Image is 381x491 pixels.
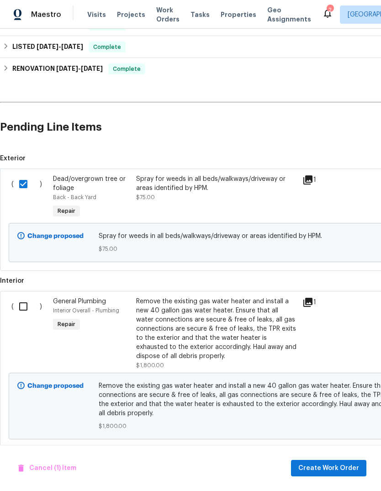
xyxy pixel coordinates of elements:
[302,174,339,185] div: 1
[61,43,83,50] span: [DATE]
[302,297,339,308] div: 1
[56,65,78,72] span: [DATE]
[190,11,210,18] span: Tasks
[9,172,50,223] div: ( )
[136,363,164,368] span: $1,800.00
[53,195,96,200] span: Back - Back Yard
[267,5,311,24] span: Geo Assignments
[156,5,180,24] span: Work Orders
[81,65,103,72] span: [DATE]
[37,43,83,50] span: -
[109,64,144,74] span: Complete
[90,42,125,52] span: Complete
[18,463,76,474] span: Cancel (1) Item
[327,5,333,15] div: 2
[53,308,119,313] span: Interior Overall - Plumbing
[54,320,79,329] span: Repair
[136,174,297,193] div: Spray for weeds in all beds/walkways/driveway or areas identified by HPM.
[136,195,155,200] span: $75.00
[37,43,58,50] span: [DATE]
[291,460,366,477] button: Create Work Order
[53,176,126,191] span: Dead/overgrown tree or foliage
[15,460,80,477] button: Cancel (1) Item
[298,463,359,474] span: Create Work Order
[9,294,50,373] div: ( )
[31,10,61,19] span: Maestro
[117,10,145,19] span: Projects
[27,233,84,239] b: Change proposed
[136,297,297,361] div: Remove the existing gas water heater and install a new 40 gallon gas water heater. Ensure that al...
[87,10,106,19] span: Visits
[12,63,103,74] h6: RENOVATION
[27,383,84,389] b: Change proposed
[221,10,256,19] span: Properties
[53,298,106,305] span: General Plumbing
[56,65,103,72] span: -
[54,206,79,216] span: Repair
[12,42,83,53] h6: LISTED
